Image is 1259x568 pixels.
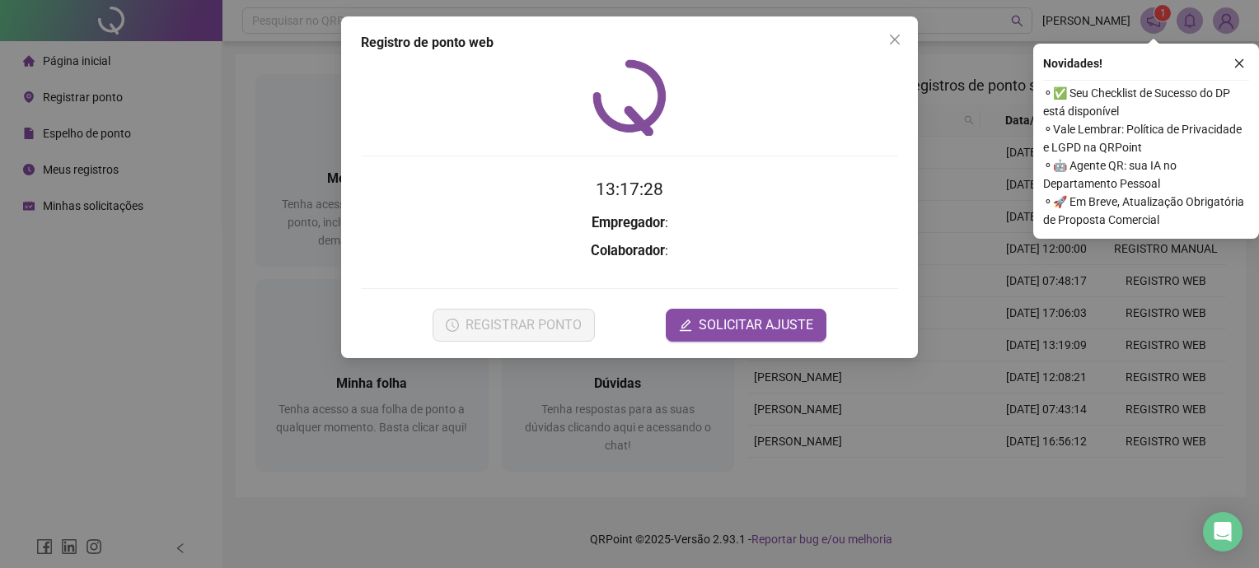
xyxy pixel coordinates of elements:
[699,315,813,335] span: SOLICITAR AJUSTE
[596,179,663,199] time: 13:17:28
[591,243,665,258] strong: Colaborador
[361,240,898,262] h3: :
[1043,193,1249,229] span: ⚬ 🚀 Em Breve, Atualização Obrigatória de Proposta Comercial
[1203,512,1243,552] div: Open Intercom Messenger
[1043,120,1249,156] span: ⚬ Vale Lembrar: Política de Privacidade e LGPD na QRPoint
[1043,54,1102,72] span: Novidades !
[592,59,667,136] img: QRPoint
[592,215,665,230] strong: Empregador
[1043,84,1249,120] span: ⚬ ✅ Seu Checklist de Sucesso do DP está disponível
[1043,156,1249,193] span: ⚬ 🤖 Agente QR: sua IA no Departamento Pessoal
[888,33,901,46] span: close
[361,33,898,53] div: Registro de ponto web
[882,26,908,53] button: Close
[433,309,595,342] button: REGISTRAR PONTO
[666,309,826,342] button: editSOLICITAR AJUSTE
[361,212,898,234] h3: :
[1233,58,1245,69] span: close
[679,319,692,332] span: edit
